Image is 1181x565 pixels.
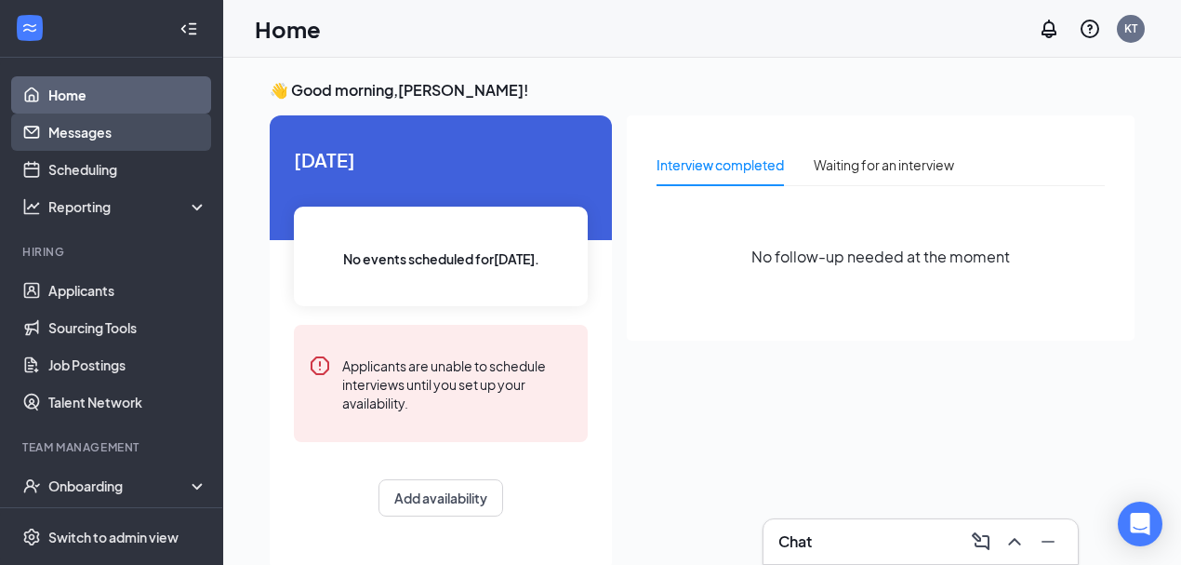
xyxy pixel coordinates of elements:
svg: WorkstreamLogo [20,19,39,37]
svg: Notifications [1038,18,1060,40]
button: Add availability [378,479,503,517]
div: Reporting [48,197,208,216]
div: Interview completed [657,155,784,175]
div: Team Management [22,439,204,455]
a: Scheduling [48,151,207,188]
span: No events scheduled for [DATE] . [343,249,539,269]
div: Applicants are unable to schedule interviews until you set up your availability. [342,355,573,412]
button: ComposeMessage [966,527,996,557]
div: Hiring [22,244,204,260]
svg: UserCheck [22,477,41,495]
svg: QuestionInfo [1079,18,1101,40]
div: Open Intercom Messenger [1118,502,1162,546]
div: KT [1124,20,1137,36]
a: Messages [48,114,207,151]
svg: Settings [22,528,41,546]
div: Waiting for an interview [814,155,954,175]
h3: 👋 Good morning, [PERSON_NAME] ! [270,80,1135,101]
svg: ComposeMessage [970,531,992,553]
a: Sourcing Tools [48,309,207,346]
a: Job Postings [48,346,207,383]
span: [DATE] [294,145,588,174]
div: Onboarding [48,477,192,495]
svg: Minimize [1037,531,1059,553]
svg: Analysis [22,197,41,216]
svg: Error [309,355,331,377]
button: ChevronUp [1000,527,1029,557]
svg: ChevronUp [1003,531,1026,553]
a: Team [48,504,207,542]
h3: Chat [778,531,812,552]
h1: Home [255,13,321,45]
a: Applicants [48,272,207,309]
div: Switch to admin view [48,528,179,546]
a: Home [48,76,207,114]
a: Talent Network [48,383,207,421]
span: No follow-up needed at the moment [751,245,1010,268]
svg: Collapse [179,20,198,38]
button: Minimize [1033,527,1063,557]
